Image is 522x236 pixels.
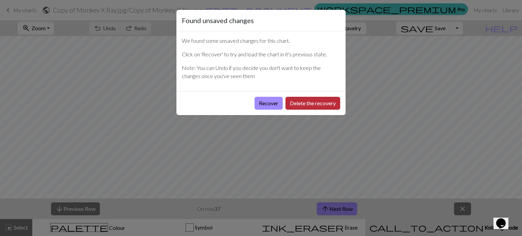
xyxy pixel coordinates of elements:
h5: Found unsaved changes [182,15,254,25]
iframe: chat widget [493,209,515,229]
button: Delete the recovery [285,97,340,110]
p: Note: You can Undo if you decide you don't want to keep the changes once you've seen them [182,64,340,80]
p: We found some unsaved changes for this chart. [182,37,340,45]
button: Recover [255,97,283,110]
p: Click on 'Recover' to try and load the chart in it's previous state. [182,50,340,58]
